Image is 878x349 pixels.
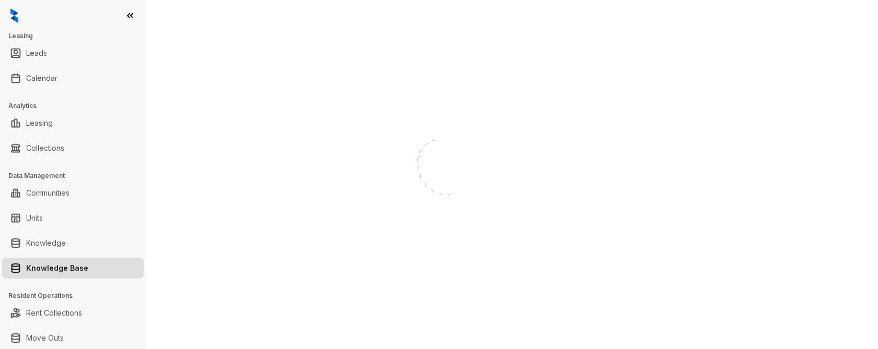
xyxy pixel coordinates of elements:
li: Knowledge [2,233,144,254]
li: Rent Collections [2,303,144,323]
img: Loader [387,117,491,222]
li: Move Outs [2,328,144,348]
a: Leads [26,43,47,64]
li: Calendar [2,68,144,89]
a: Communities [26,183,70,203]
a: Units [26,208,43,228]
li: Collections [2,138,144,159]
h3: Analytics [8,101,146,111]
a: Leasing [26,113,53,134]
li: Leads [2,43,144,64]
a: Calendar [26,68,57,89]
div: Loading... [421,222,458,232]
h3: Resident Operations [8,291,146,300]
h3: Leasing [8,31,146,41]
a: Knowledge Base [26,258,88,279]
a: Knowledge [26,233,66,254]
a: Move Outs [26,328,64,348]
li: Communities [2,183,144,203]
a: Collections [26,138,64,159]
li: Units [2,208,144,228]
li: Knowledge Base [2,258,144,279]
li: Leasing [2,113,144,134]
img: logo [10,8,18,23]
a: Rent Collections [26,303,82,323]
h3: Data Management [8,171,146,180]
